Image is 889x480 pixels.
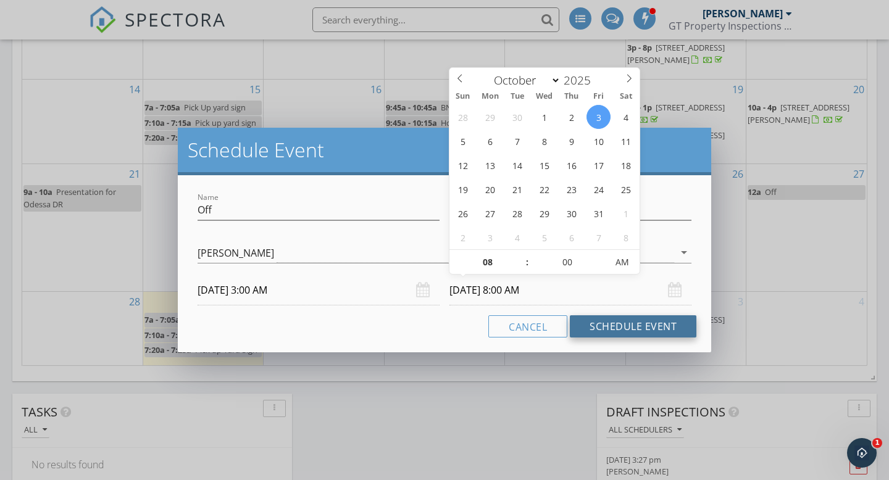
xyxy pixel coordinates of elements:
div: [PERSON_NAME] [198,247,274,259]
span: October 19, 2025 [451,177,475,201]
span: October 13, 2025 [478,153,502,177]
span: October 3, 2025 [586,105,611,129]
span: October 26, 2025 [451,201,475,225]
h2: Schedule Event [188,138,701,162]
span: October 2, 2025 [559,105,583,129]
input: Select date [198,275,440,305]
span: October 15, 2025 [532,153,556,177]
span: October 21, 2025 [505,177,529,201]
span: October 5, 2025 [451,129,475,153]
span: Tue [504,93,531,101]
span: October 22, 2025 [532,177,556,201]
span: October 17, 2025 [586,153,611,177]
span: October 4, 2025 [614,105,638,129]
input: Year [561,72,601,88]
span: November 7, 2025 [586,225,611,249]
span: October 6, 2025 [478,129,502,153]
span: 1 [872,438,882,448]
span: October 11, 2025 [614,129,638,153]
span: October 28, 2025 [505,201,529,225]
span: October 14, 2025 [505,153,529,177]
iframe: Intercom live chat [847,438,877,468]
span: November 5, 2025 [532,225,556,249]
span: October 29, 2025 [532,201,556,225]
span: Mon [477,93,504,101]
span: October 1, 2025 [532,105,556,129]
span: November 4, 2025 [505,225,529,249]
span: November 2, 2025 [451,225,475,249]
span: October 7, 2025 [505,129,529,153]
span: October 20, 2025 [478,177,502,201]
span: November 8, 2025 [614,225,638,249]
span: October 18, 2025 [614,153,638,177]
input: Select date [449,275,691,305]
span: October 12, 2025 [451,153,475,177]
span: Sat [612,93,640,101]
button: Schedule Event [570,315,696,337]
span: September 30, 2025 [505,105,529,129]
span: Sun [449,93,477,101]
span: October 8, 2025 [532,129,556,153]
span: November 3, 2025 [478,225,502,249]
span: October 27, 2025 [478,201,502,225]
span: September 28, 2025 [451,105,475,129]
i: arrow_drop_down [677,245,691,260]
span: October 10, 2025 [586,129,611,153]
span: October 31, 2025 [586,201,611,225]
span: October 16, 2025 [559,153,583,177]
span: October 25, 2025 [614,177,638,201]
span: November 1, 2025 [614,201,638,225]
span: Fri [585,93,612,101]
button: Cancel [488,315,567,337]
span: September 29, 2025 [478,105,502,129]
span: November 6, 2025 [559,225,583,249]
span: October 30, 2025 [559,201,583,225]
span: Click to toggle [605,250,639,275]
span: : [525,250,529,275]
span: Wed [531,93,558,101]
span: October 9, 2025 [559,129,583,153]
span: October 24, 2025 [586,177,611,201]
span: Thu [558,93,585,101]
span: October 23, 2025 [559,177,583,201]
